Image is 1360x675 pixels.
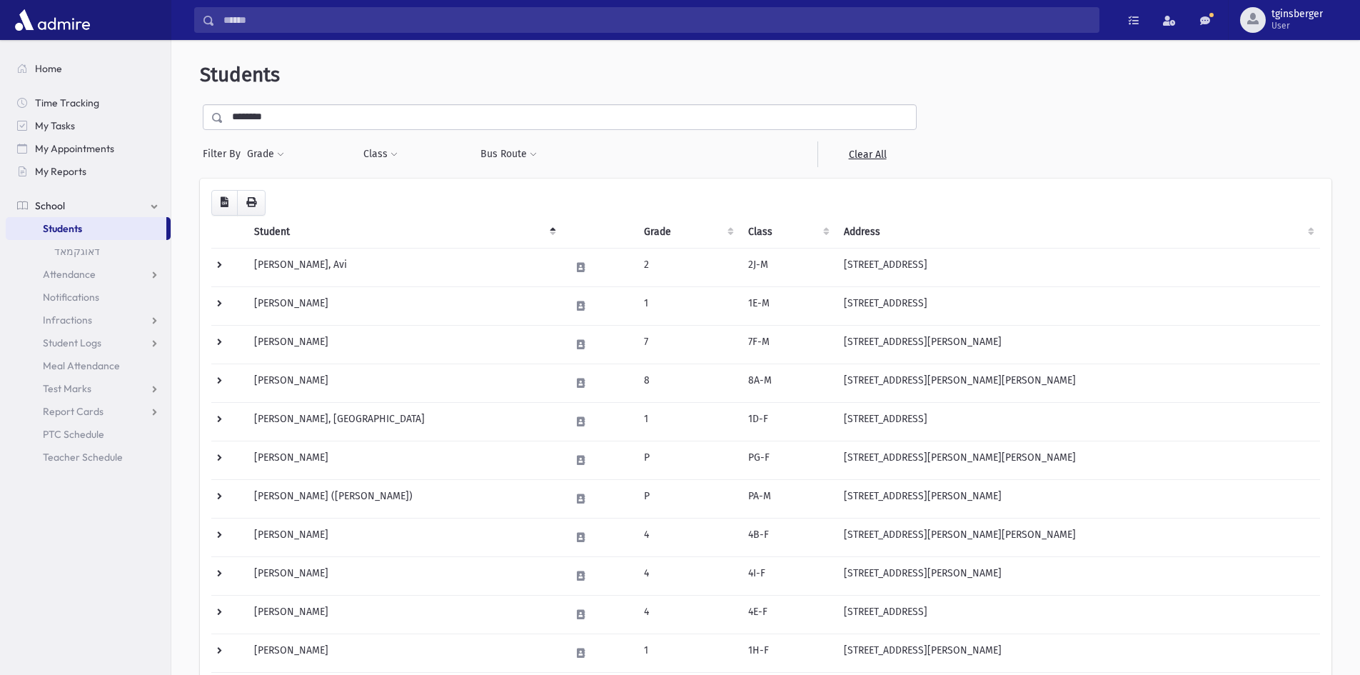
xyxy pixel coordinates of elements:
a: Students [6,217,166,240]
td: [STREET_ADDRESS][PERSON_NAME] [835,634,1320,672]
a: PTC Schedule [6,423,171,446]
td: [PERSON_NAME] [246,286,561,325]
span: Students [43,222,82,235]
td: 4 [635,556,740,595]
span: My Tasks [35,119,75,132]
a: Notifications [6,286,171,309]
td: 4B-F [740,518,835,556]
span: tginsberger [1271,9,1323,20]
td: [STREET_ADDRESS][PERSON_NAME][PERSON_NAME] [835,364,1320,402]
span: Notifications [43,291,99,304]
span: Students [200,63,280,86]
th: Student: activate to sort column descending [246,216,561,249]
td: [STREET_ADDRESS] [835,286,1320,325]
a: Report Cards [6,400,171,423]
th: Grade: activate to sort column ascending [635,216,740,249]
a: Attendance [6,263,171,286]
td: 7F-M [740,325,835,364]
a: Meal Attendance [6,354,171,377]
td: [PERSON_NAME], Avi [246,248,561,286]
span: Teacher Schedule [43,451,123,464]
td: 7 [635,325,740,364]
td: [PERSON_NAME] [246,634,561,672]
span: Infractions [43,314,92,326]
span: Test Marks [43,382,91,395]
a: דאוגקמאד [6,240,171,263]
td: 8 [635,364,740,402]
td: 1 [635,402,740,441]
th: Address: activate to sort column ascending [835,216,1320,249]
td: [PERSON_NAME] ([PERSON_NAME]) [246,479,561,518]
span: User [1271,20,1323,31]
button: Bus Route [480,141,538,167]
td: P [635,441,740,479]
button: Grade [246,141,285,167]
td: [STREET_ADDRESS][PERSON_NAME] [835,479,1320,518]
td: 1 [635,286,740,325]
span: Student Logs [43,336,101,349]
td: 4 [635,595,740,634]
button: Print [237,190,266,216]
td: [STREET_ADDRESS] [835,248,1320,286]
td: PA-M [740,479,835,518]
td: 8A-M [740,364,835,402]
a: My Reports [6,160,171,183]
td: [PERSON_NAME] [246,441,561,479]
td: 1E-M [740,286,835,325]
td: [PERSON_NAME] [246,556,561,595]
span: My Reports [35,165,86,178]
td: 1H-F [740,634,835,672]
td: 1D-F [740,402,835,441]
span: Attendance [43,268,96,281]
td: 4 [635,518,740,556]
button: CSV [211,190,238,216]
span: Time Tracking [35,96,99,109]
td: [STREET_ADDRESS][PERSON_NAME][PERSON_NAME] [835,518,1320,556]
td: 4E-F [740,595,835,634]
td: [PERSON_NAME], [GEOGRAPHIC_DATA] [246,402,561,441]
input: Search [215,7,1099,33]
a: My Tasks [6,114,171,137]
td: 2 [635,248,740,286]
span: Filter By [203,146,246,161]
a: Teacher Schedule [6,446,171,469]
td: PG-F [740,441,835,479]
a: My Appointments [6,137,171,160]
span: PTC Schedule [43,428,104,441]
td: P [635,479,740,518]
span: School [35,199,65,212]
button: Class [363,141,398,167]
img: AdmirePro [11,6,94,34]
td: 2J-M [740,248,835,286]
td: [PERSON_NAME] [246,518,561,556]
td: 4I-F [740,556,835,595]
td: [STREET_ADDRESS] [835,595,1320,634]
td: [PERSON_NAME] [246,595,561,634]
a: Time Tracking [6,91,171,114]
a: Infractions [6,309,171,331]
td: [STREET_ADDRESS] [835,402,1320,441]
a: Home [6,57,171,80]
span: Meal Attendance [43,359,120,372]
td: [STREET_ADDRESS][PERSON_NAME][PERSON_NAME] [835,441,1320,479]
span: Home [35,62,62,75]
span: My Appointments [35,142,114,155]
a: Clear All [817,141,917,167]
td: [PERSON_NAME] [246,325,561,364]
span: Report Cards [43,405,104,418]
td: [STREET_ADDRESS][PERSON_NAME] [835,556,1320,595]
td: [STREET_ADDRESS][PERSON_NAME] [835,325,1320,364]
a: School [6,194,171,217]
th: Class: activate to sort column ascending [740,216,835,249]
td: 1 [635,634,740,672]
td: [PERSON_NAME] [246,364,561,402]
a: Test Marks [6,377,171,400]
a: Student Logs [6,331,171,354]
